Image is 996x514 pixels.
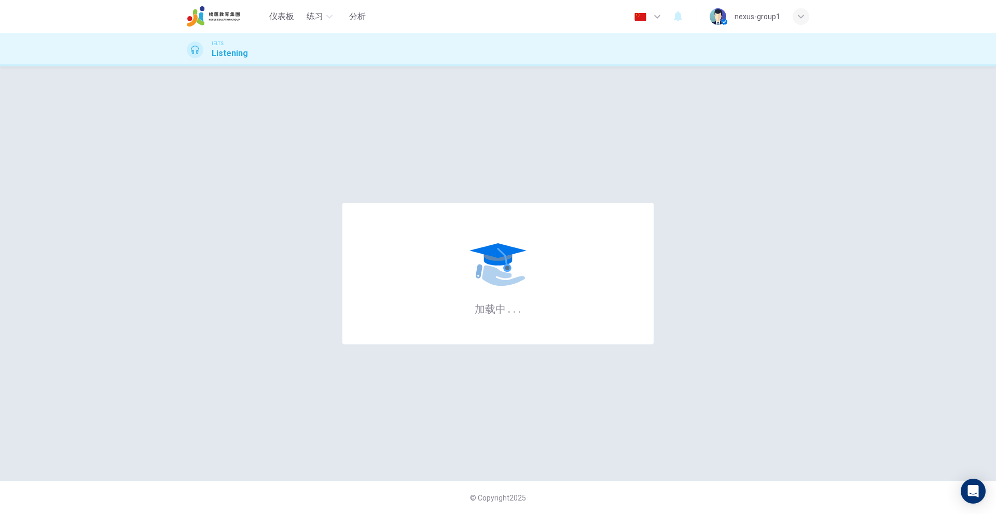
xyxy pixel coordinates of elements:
button: 仪表板 [265,7,298,26]
button: 练习 [302,7,337,26]
h1: Listening [212,47,248,60]
span: © Copyright 2025 [470,494,526,502]
span: IELTS [212,40,224,47]
a: Nexus logo [187,6,265,27]
h6: . [513,299,516,316]
img: Profile picture [710,8,726,25]
h6: . [507,299,511,316]
div: Open Intercom Messenger [961,479,986,504]
span: 练习 [307,10,323,23]
img: Nexus logo [187,6,241,27]
h6: 加载中 [475,302,521,315]
button: 分析 [341,7,374,26]
div: nexus-group1 [735,10,780,23]
span: 分析 [349,10,366,23]
span: 仪表板 [269,10,294,23]
h6: . [518,299,521,316]
img: zh [634,13,647,21]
